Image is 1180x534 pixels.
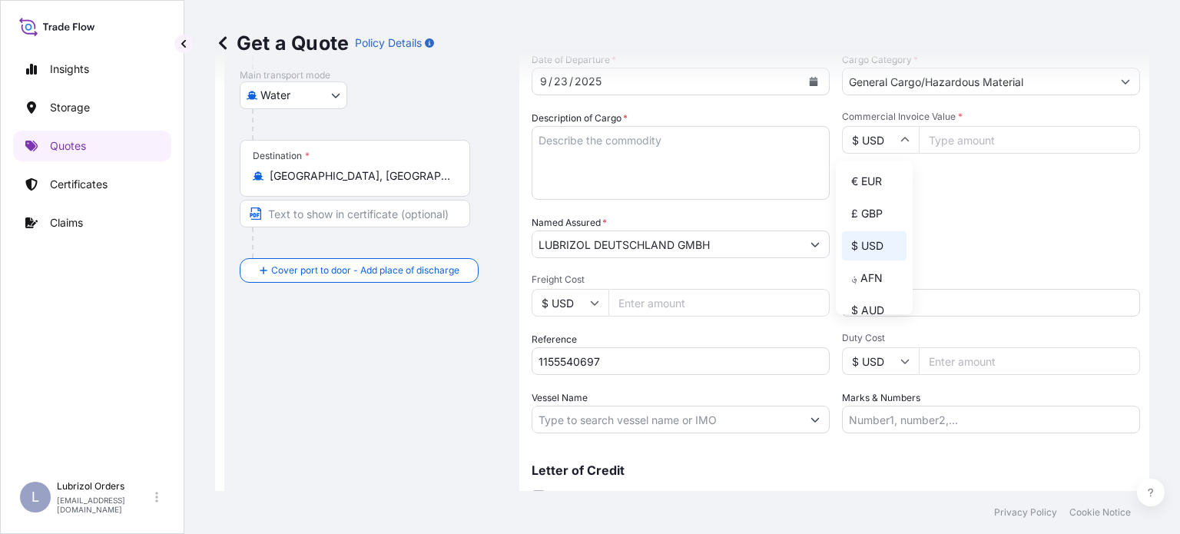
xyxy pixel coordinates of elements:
[270,168,451,184] input: Destination
[240,200,470,227] input: Text to appear on certificate
[919,126,1140,154] input: Type amount
[13,92,171,123] a: Storage
[608,289,830,317] input: Enter amount
[552,489,726,505] span: This shipment has a letter of credit
[842,199,907,228] div: £ GBP
[532,406,801,433] input: Type to search vessel name or IMO
[842,264,907,293] div: ؋ AFN
[13,54,171,85] a: Insights
[872,289,1140,317] input: Enter percentage
[13,207,171,238] a: Claims
[532,215,607,231] label: Named Assured
[532,274,830,286] span: Freight Cost
[271,263,459,278] span: Cover port to door - Add place of discharge
[532,111,628,126] label: Description of Cargo
[215,31,349,55] p: Get a Quote
[13,169,171,200] a: Certificates
[801,231,829,258] button: Show suggestions
[50,100,90,115] p: Storage
[532,347,830,375] input: Your internal reference
[50,61,89,77] p: Insights
[240,81,347,109] button: Select transport
[31,489,39,505] span: L
[1069,506,1131,519] a: Cookie Notice
[801,406,829,433] button: Show suggestions
[919,347,1140,375] input: Enter amount
[842,111,1140,123] span: Commercial Invoice Value
[57,480,152,493] p: Lubrizol Orders
[355,35,422,51] p: Policy Details
[57,496,152,514] p: [EMAIL_ADDRESS][DOMAIN_NAME]
[842,296,907,325] div: $ AUD
[842,406,1140,433] input: Number1, number2,...
[50,177,108,192] p: Certificates
[842,332,1140,344] span: Duty Cost
[532,231,801,258] input: Full name
[50,215,83,231] p: Claims
[532,390,588,406] label: Vessel Name
[532,332,577,347] label: Reference
[842,390,920,406] label: Marks & Numbers
[994,506,1057,519] a: Privacy Policy
[260,88,290,103] span: Water
[842,231,907,260] div: $ USD
[842,167,907,196] div: € EUR
[532,464,1140,476] p: Letter of Credit
[240,258,479,283] button: Cover port to door - Add place of discharge
[253,150,310,162] div: Destination
[13,131,171,161] a: Quotes
[50,138,86,154] p: Quotes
